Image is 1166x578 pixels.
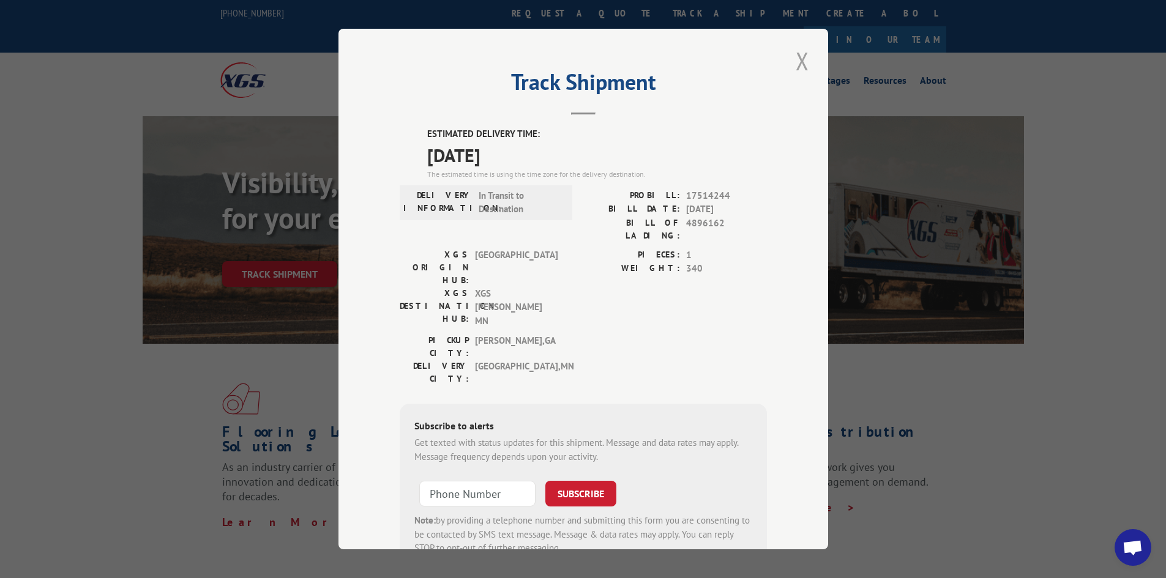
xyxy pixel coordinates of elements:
label: DELIVERY INFORMATION: [403,189,473,217]
span: 340 [686,262,767,276]
button: SUBSCRIBE [545,481,616,506]
label: WEIGHT: [583,262,680,276]
label: PICKUP CITY: [400,334,469,360]
div: by providing a telephone number and submitting this form you are consenting to be contacted by SM... [414,514,752,555]
label: DELIVERY CITY: [400,360,469,385]
span: In Transit to Destination [479,189,561,217]
span: [PERSON_NAME] , GA [475,334,558,360]
label: BILL OF LADING: [583,217,680,242]
span: [DATE] [686,202,767,217]
h2: Track Shipment [400,73,767,97]
div: The estimated time is using the time zone for the delivery destination. [427,169,767,180]
span: [GEOGRAPHIC_DATA] , MN [475,360,558,385]
div: Subscribe to alerts [414,418,752,436]
button: Close modal [792,44,813,78]
strong: Note: [414,514,436,526]
span: 17514244 [686,189,767,203]
label: XGS DESTINATION HUB: [400,287,469,328]
div: Get texted with status updates for this shipment. Message and data rates may apply. Message frequ... [414,436,752,464]
span: XGS [PERSON_NAME] MN [475,287,558,328]
label: ESTIMATED DELIVERY TIME: [427,127,767,141]
label: BILL DATE: [583,202,680,217]
span: [DATE] [427,141,767,169]
span: 4896162 [686,217,767,242]
input: Phone Number [419,481,536,506]
label: XGS ORIGIN HUB: [400,248,469,287]
span: 1 [686,248,767,262]
a: Open chat [1115,529,1151,566]
label: PROBILL: [583,189,680,203]
span: [GEOGRAPHIC_DATA] [475,248,558,287]
label: PIECES: [583,248,680,262]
